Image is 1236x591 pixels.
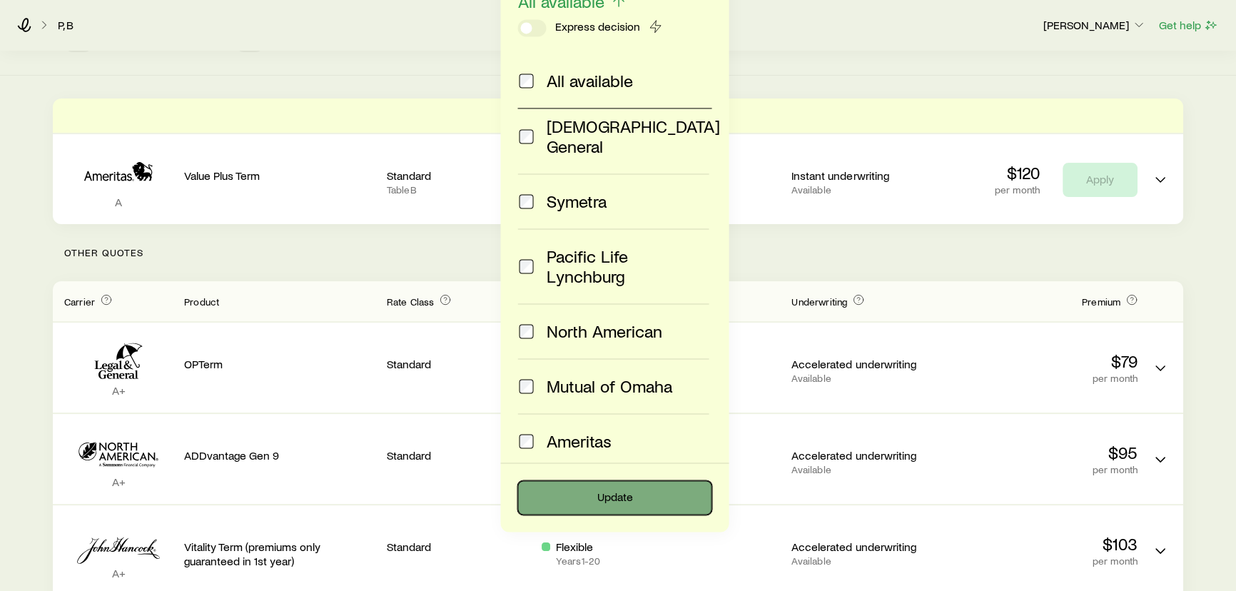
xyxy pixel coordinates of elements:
[1158,17,1219,34] button: Get help
[184,295,219,308] span: Product
[1043,18,1146,32] p: [PERSON_NAME]
[184,540,375,568] p: Vitality Term (premiums only guaranteed in 1st year)
[387,357,530,371] p: Standard
[791,373,935,384] p: Available
[184,448,375,463] p: ADDvantage Gen 9
[791,168,935,183] p: Instant underwriting
[53,98,1183,224] div: Term quotes
[387,448,530,463] p: Standard
[995,163,1040,183] p: $120
[791,295,847,308] span: Underwriting
[64,475,173,489] p: A+
[946,555,1138,567] p: per month
[64,566,173,580] p: A+
[387,540,530,554] p: Standard
[946,373,1138,384] p: per month
[791,540,935,554] p: Accelerated underwriting
[387,295,435,308] span: Rate Class
[1043,17,1147,34] button: [PERSON_NAME]
[946,351,1138,371] p: $79
[184,168,375,183] p: Value Plus Term
[946,443,1138,463] p: $95
[791,464,935,475] p: Available
[53,224,1183,281] p: Other Quotes
[184,357,375,371] p: OPTerm
[57,19,74,32] a: P, B
[64,383,173,398] p: A+
[387,184,530,196] p: Table B
[791,555,935,567] p: Available
[995,184,1040,196] p: per month
[946,464,1138,475] p: per month
[64,295,95,308] span: Carrier
[1082,295,1120,308] span: Premium
[1063,163,1138,197] button: Apply
[387,168,530,183] p: Standard
[64,195,173,209] p: A
[946,534,1138,554] p: $103
[791,184,935,196] p: Available
[791,357,935,371] p: Accelerated underwriting
[556,555,600,567] p: Years 1 - 20
[556,540,600,554] p: Flexible
[791,448,935,463] p: Accelerated underwriting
